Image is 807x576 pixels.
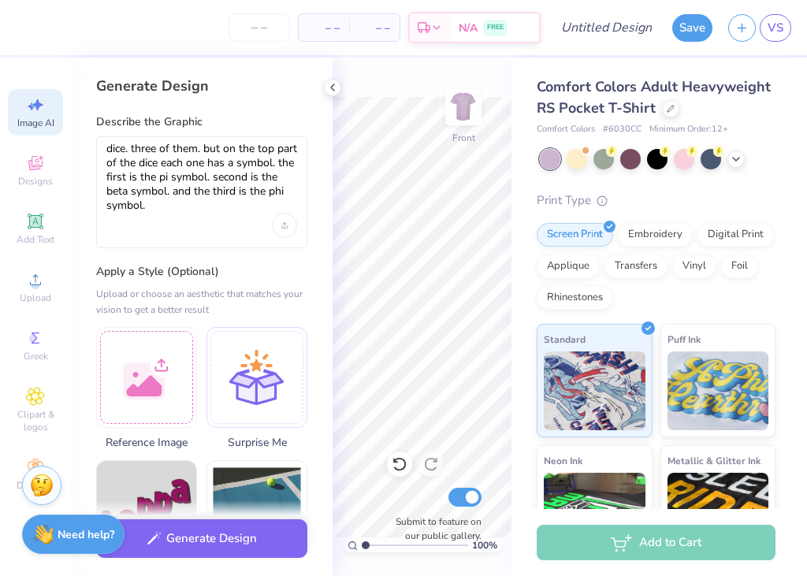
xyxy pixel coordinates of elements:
div: Screen Print [537,223,613,247]
img: Front [448,91,479,123]
span: Decorate [17,479,54,492]
span: 100 % [472,538,497,552]
span: Comfort Colors [537,123,595,136]
span: – – [308,20,340,36]
div: Digital Print [697,223,774,247]
input: – – [229,13,290,42]
div: Print Type [537,191,775,210]
label: Describe the Graphic [96,114,307,130]
span: Image AI [17,117,54,129]
span: Reference Image [96,434,197,451]
div: Upload or choose an aesthetic that matches your vision to get a better result [96,286,307,318]
span: Minimum Order: 12 + [649,123,728,136]
strong: Need help? [58,527,114,542]
span: Metallic & Glitter Ink [668,452,761,469]
textarea: dice. three of them. but on the top part of the dice each one has a symbol. the first is the pi s... [106,142,297,214]
span: Puff Ink [668,331,701,347]
div: Applique [537,255,600,278]
button: Generate Design [96,519,307,558]
button: Save [672,14,712,42]
div: Foil [721,255,758,278]
span: Clipart & logos [8,408,63,433]
span: FREE [487,22,504,33]
span: Designs [18,175,53,188]
img: Puff Ink [668,351,769,430]
img: Standard [544,351,645,430]
span: Surprise Me [206,434,307,451]
span: N/A [459,20,478,36]
span: # 6030CC [603,123,642,136]
span: Neon Ink [544,452,582,469]
img: Neon Ink [544,473,645,552]
div: Upload image [272,213,297,238]
label: Apply a Style (Optional) [96,264,307,280]
div: Generate Design [96,76,307,95]
input: Untitled Design [549,12,664,43]
div: Front [452,131,475,145]
img: Text-Based [97,461,196,560]
span: Comfort Colors Adult Heavyweight RS Pocket T-Shirt [537,77,771,117]
span: VS [768,19,783,37]
div: Rhinestones [537,286,613,310]
span: Add Text [17,233,54,246]
span: – – [359,20,390,36]
label: Submit to feature on our public gallery. [387,515,482,543]
img: Metallic & Glitter Ink [668,473,769,552]
img: Photorealistic [207,461,307,560]
a: VS [760,14,791,42]
span: Standard [544,331,586,347]
span: Greek [24,350,48,362]
div: Transfers [604,255,668,278]
div: Vinyl [672,255,716,278]
span: Upload [20,292,51,304]
div: Embroidery [618,223,693,247]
